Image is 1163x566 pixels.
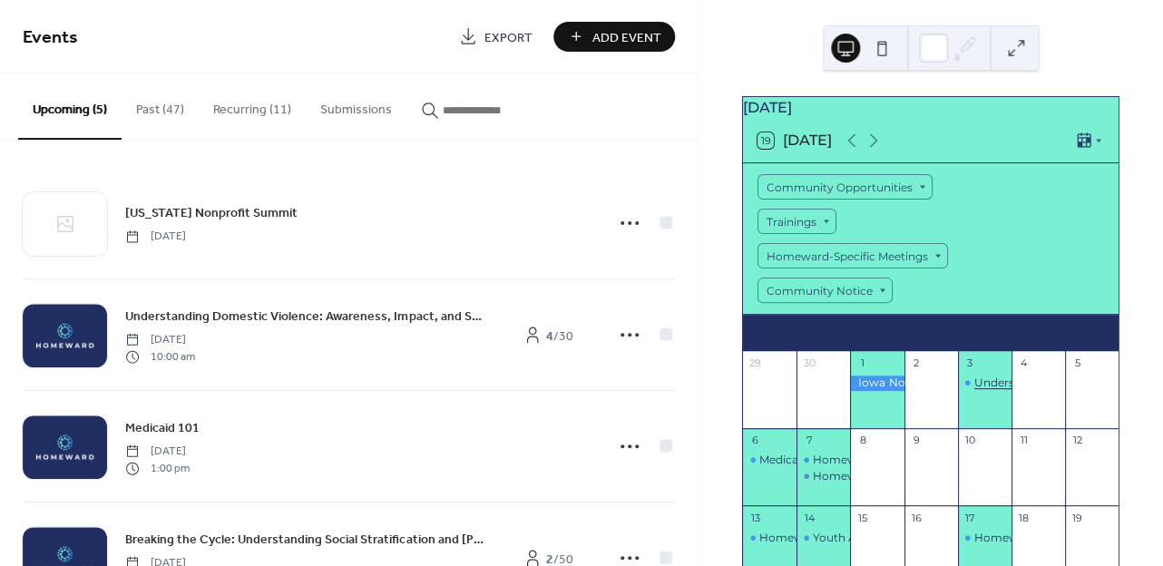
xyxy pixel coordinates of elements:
div: Wed [856,315,906,351]
div: 2 [910,356,924,370]
div: 5 [1070,356,1084,370]
div: Understanding Domestic Violence: Awareness, Impact, and Support [958,376,1012,391]
span: [DATE] [125,444,190,460]
button: Recurring (11) [199,73,306,138]
div: 1 [855,356,869,370]
button: Submissions [306,73,406,138]
a: Medicaid 101 [125,417,200,438]
div: Youth Action Council Leadership Meeting [797,531,850,546]
div: 18 [1017,511,1031,524]
span: 10:00 am [125,348,195,365]
div: 11 [1017,434,1031,447]
span: Medicaid 101 [125,419,200,438]
button: 19[DATE] [751,128,838,153]
div: Homeward Director's Advisory Council [813,469,1026,484]
div: Medicaid 101 [743,453,797,468]
div: 19 [1070,511,1084,524]
div: 7 [802,434,816,447]
span: [DATE] [125,332,195,348]
div: Homeward Director's Advisory Council [797,469,850,484]
div: Medicaid 101 [759,453,826,468]
a: 4/30 [503,320,593,350]
span: Add Event [592,28,661,47]
span: Understanding Domestic Violence: Awareness, Impact, and Support [125,307,484,327]
span: Export [484,28,533,47]
span: [DATE] [125,229,186,245]
div: 13 [748,511,762,524]
div: 14 [802,511,816,524]
div: 29 [748,356,762,370]
span: Events [23,20,78,55]
div: Homeward Finance Committee [813,453,988,468]
div: 12 [1070,434,1084,447]
span: 1:00 pm [125,460,190,476]
div: Youth Action Council Leadership Meeting [813,531,1039,546]
div: 16 [910,511,924,524]
div: 9 [910,434,924,447]
div: Homeward Finance Committee [797,453,850,468]
div: 8 [855,434,869,447]
div: Sun [1054,315,1104,351]
span: Breaking the Cycle: Understanding Social Stratification and [PERSON_NAME]'s Interconnected Roots [125,531,484,550]
div: Tue [807,315,857,351]
div: 15 [855,511,869,524]
a: [US_STATE] Nonprofit Summit [125,202,298,223]
div: Thu [906,315,956,351]
div: 6 [748,434,762,447]
button: Add Event [553,22,675,52]
span: / 30 [546,327,573,346]
span: [US_STATE] Nonprofit Summit [125,204,298,223]
button: Upcoming (5) [18,73,122,140]
div: Homeward Board Meeting [759,531,905,546]
div: Homeward Board Meeting [743,531,797,546]
a: Understanding Domestic Violence: Awareness, Impact, and Support [125,306,484,327]
div: Mon [757,315,807,351]
a: Breaking the Cycle: Understanding Social Stratification and [PERSON_NAME]'s Interconnected Roots [125,529,484,550]
div: Iowa Nonprofit Summit [850,376,904,391]
div: Sat [1005,315,1055,351]
div: Fri [955,315,1005,351]
div: Homeward Communications Committee [958,531,1012,546]
a: Export [445,22,546,52]
button: Past (47) [122,73,199,138]
div: 17 [963,511,977,524]
b: 4 [546,324,553,348]
div: 4 [1017,356,1031,370]
div: [DATE] [743,97,1119,119]
div: 10 [963,434,977,447]
div: 3 [963,356,977,370]
div: 30 [802,356,816,370]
